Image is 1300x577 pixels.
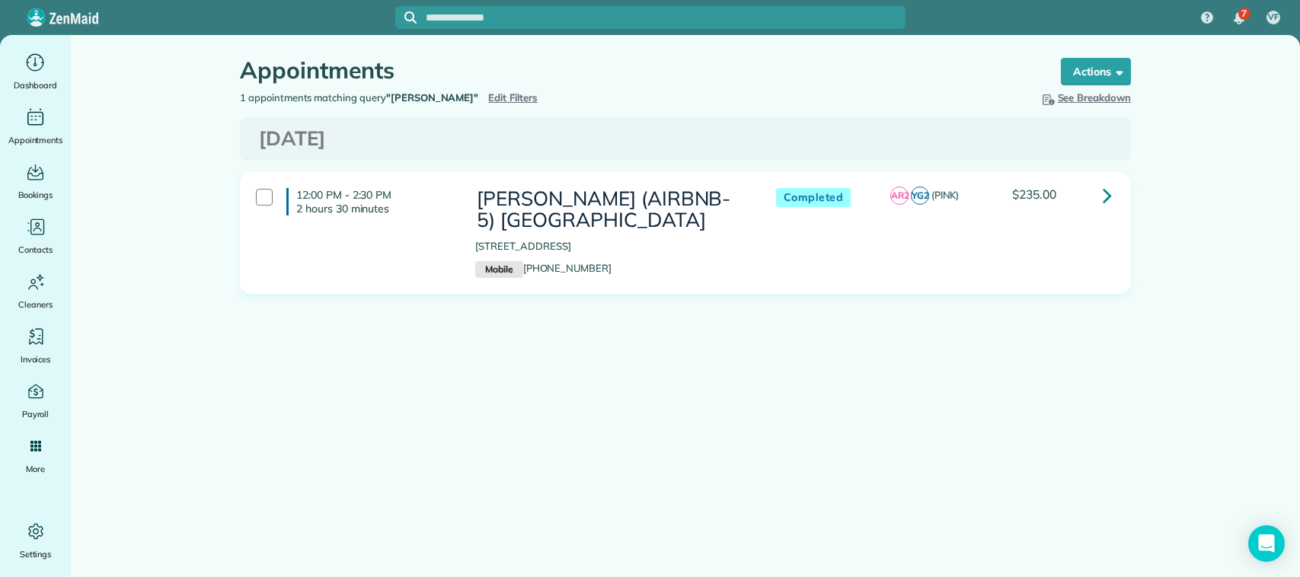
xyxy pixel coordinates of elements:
span: Payroll [22,406,50,422]
p: [STREET_ADDRESS] [475,239,745,254]
span: Appointments [8,132,63,148]
a: Bookings [6,160,65,202]
a: Edit Filters [488,91,538,104]
span: Invoices [21,352,51,367]
a: Appointments [6,105,65,148]
div: 7 unread notifications [1223,2,1255,35]
a: Mobile[PHONE_NUMBER] [475,262,612,274]
span: YG2 [911,186,929,205]
a: Payroll [6,379,65,422]
span: AR2 [890,186,909,205]
div: 1 appointments matching query [228,91,685,106]
svg: Focus search [404,11,417,24]
span: $235.00 [1012,186,1056,202]
a: Contacts [6,215,65,257]
span: VF [1268,11,1279,24]
button: Focus search [395,11,417,24]
span: Settings [20,547,52,562]
span: Dashboard [14,78,57,93]
button: Actions [1061,58,1131,85]
button: See Breakdown [1040,91,1132,106]
h4: 12:00 PM - 2:30 PM [286,188,452,215]
span: Contacts [18,242,53,257]
span: Bookings [18,187,53,202]
span: (PINK) [931,189,960,201]
a: Dashboard [6,50,65,93]
small: Mobile [475,261,522,278]
span: Completed [776,188,851,207]
div: Open Intercom Messenger [1248,525,1285,562]
a: Invoices [6,324,65,367]
a: Settings [6,519,65,562]
h3: [DATE] [259,128,1112,150]
a: Cleaners [6,269,65,312]
span: 7 [1241,8,1247,20]
h3: [PERSON_NAME] (AIRBNB-5) [GEOGRAPHIC_DATA] [475,188,745,231]
strong: "[PERSON_NAME]" [386,91,478,104]
span: Cleaners [18,297,53,312]
p: 2 hours 30 minutes [296,202,452,215]
h1: Appointments [240,58,1032,83]
span: More [26,461,45,477]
